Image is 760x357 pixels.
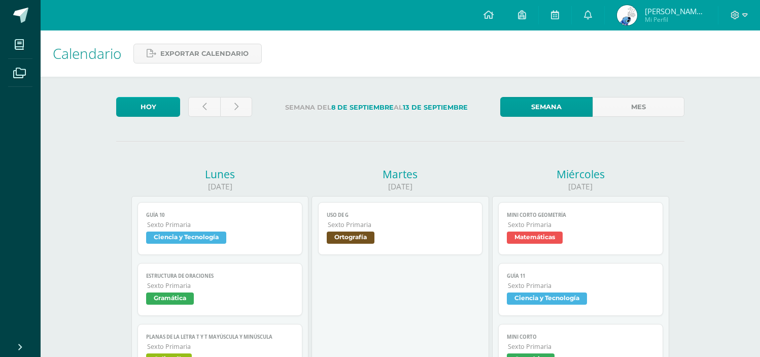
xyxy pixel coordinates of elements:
[146,212,294,218] span: Guía 10
[593,97,684,117] a: Mes
[507,232,563,244] span: Matemáticas
[147,220,294,229] span: Sexto Primaria
[508,342,654,351] span: Sexto Primaria
[116,97,180,117] a: Hoy
[498,263,663,316] a: Guía 11Sexto PrimariaCiencia y Tecnología
[146,334,294,340] span: PLANAS DE LA LETRA T y t mayúscula y minúscula
[500,97,592,117] a: Semana
[617,5,637,25] img: 2f3557b5a2cbc9257661ae254945c66b.png
[318,202,483,255] a: Uso de gSexto PrimariaOrtografía
[160,44,249,63] span: Exportar calendario
[645,15,706,24] span: Mi Perfil
[507,212,654,218] span: Mini corto geometría
[137,263,302,316] a: Estructura de oracionesSexto PrimariaGramática
[645,6,706,16] span: [PERSON_NAME] [US_STATE]
[312,181,489,192] div: [DATE]
[147,342,294,351] span: Sexto Primaria
[312,167,489,181] div: Martes
[507,273,654,279] span: Guía 11
[507,293,587,305] span: Ciencia y Tecnología
[508,220,654,229] span: Sexto Primaria
[147,281,294,290] span: Sexto Primaria
[131,167,308,181] div: Lunes
[328,220,474,229] span: Sexto Primaria
[327,232,374,244] span: Ortografía
[327,212,474,218] span: Uso de g
[131,181,308,192] div: [DATE]
[146,273,294,279] span: Estructura de oraciones
[331,104,394,111] strong: 8 de Septiembre
[508,281,654,290] span: Sexto Primaria
[492,181,669,192] div: [DATE]
[146,232,226,244] span: Ciencia y Tecnología
[137,202,302,255] a: Guía 10Sexto PrimariaCiencia y Tecnología
[492,167,669,181] div: Miércoles
[53,44,121,63] span: Calendario
[260,97,492,118] label: Semana del al
[133,44,262,63] a: Exportar calendario
[403,104,468,111] strong: 13 de Septiembre
[507,334,654,340] span: Mini corto
[498,202,663,255] a: Mini corto geometríaSexto PrimariaMatemáticas
[146,293,194,305] span: Gramática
